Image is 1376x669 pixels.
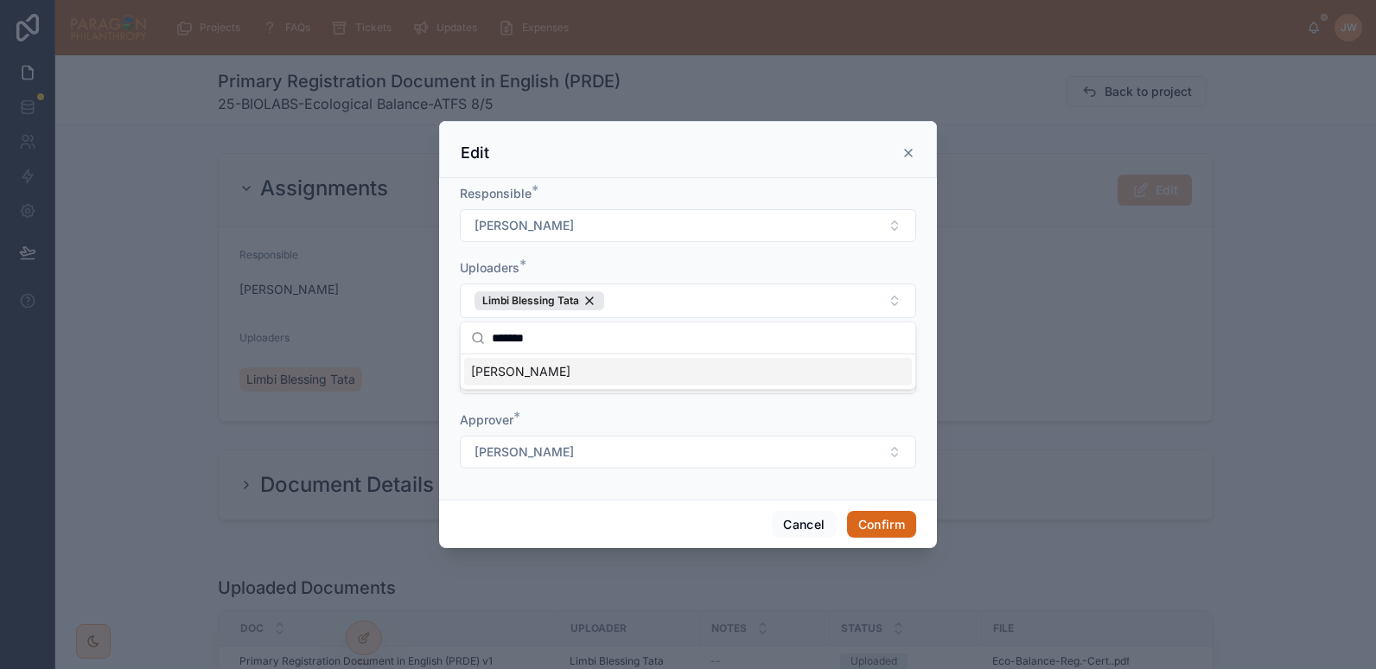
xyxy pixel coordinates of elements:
button: Cancel [772,511,836,538]
button: Select Button [460,436,916,468]
span: [PERSON_NAME] [475,443,574,461]
h3: Edit [461,143,489,163]
span: Approver [460,412,513,427]
span: Limbi Blessing Tata [482,294,579,308]
span: Responsible [460,186,532,201]
button: Select Button [460,209,916,242]
span: Uploaders [460,260,519,275]
button: Unselect 410 [475,291,604,310]
button: Confirm [847,511,916,538]
span: [PERSON_NAME] [471,363,570,380]
button: Select Button [460,284,916,318]
span: [PERSON_NAME] [475,217,574,234]
div: Suggestions [461,354,915,389]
